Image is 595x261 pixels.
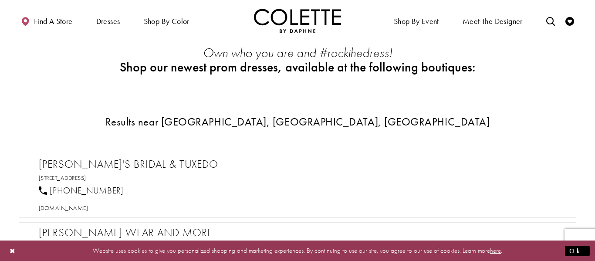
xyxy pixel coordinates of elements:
[5,243,20,258] button: Close Dialog
[463,17,523,26] span: Meet the designer
[565,245,590,256] button: Submit Dialog
[39,226,565,239] h2: [PERSON_NAME] Wear and More
[63,245,532,257] p: Website uses cookies to give you personalized shopping and marketing experiences. By continuing t...
[112,60,483,75] h2: Shop our newest prom dresses, available at the following boutiques:
[203,44,392,61] em: Own who you are and #rockthedress!
[39,204,88,212] a: Opens in new tab
[460,9,525,33] a: Meet the designer
[94,9,122,33] span: Dresses
[254,9,341,33] a: Visit Home Page
[142,9,192,33] span: Shop by color
[39,158,565,171] h2: [PERSON_NAME]'s Bridal & Tuxedo
[39,174,86,182] a: Opens in new tab
[544,9,557,33] a: Toggle search
[392,9,441,33] span: Shop By Event
[19,116,576,128] h3: Results near [GEOGRAPHIC_DATA], [GEOGRAPHIC_DATA], [GEOGRAPHIC_DATA]
[144,17,189,26] span: Shop by color
[394,17,439,26] span: Shop By Event
[39,185,124,196] a: [PHONE_NUMBER]
[50,185,123,196] span: [PHONE_NUMBER]
[254,9,341,33] img: Colette by Daphne
[39,204,88,212] span: [DOMAIN_NAME]
[34,17,73,26] span: Find a store
[96,17,120,26] span: Dresses
[19,9,74,33] a: Find a store
[563,9,576,33] a: Check Wishlist
[490,246,501,255] a: here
